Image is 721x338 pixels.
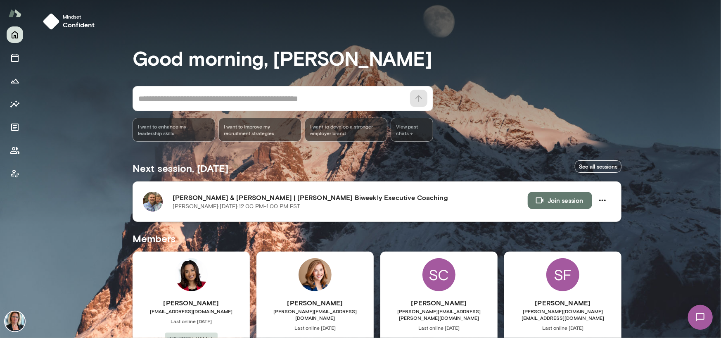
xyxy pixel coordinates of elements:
button: Insights [7,96,23,112]
span: I want to develop a stronger employer brand [310,123,382,136]
button: Mindsetconfident [40,10,101,33]
span: Mindset [63,13,95,20]
h5: Members [133,232,621,245]
img: Brittany Hart [175,258,208,291]
h5: Next session, [DATE] [133,162,228,175]
div: I want to improve my recruitment strategies [218,118,301,142]
button: Members [7,142,23,159]
img: Mento [8,5,21,21]
button: Client app [7,165,23,182]
button: Growth Plan [7,73,23,89]
span: [EMAIL_ADDRESS][DOMAIN_NAME] [133,308,250,314]
button: Home [7,26,23,43]
div: SC [422,258,455,291]
span: View past chats -> [391,118,433,142]
span: I want to enhance my leadership skills [138,123,210,136]
button: Join session [528,192,592,209]
button: Sessions [7,50,23,66]
img: Jennifer Alvarez [5,312,25,331]
span: Last online [DATE] [256,324,374,331]
img: Elisabeth Rice [299,258,332,291]
span: [PERSON_NAME][EMAIL_ADDRESS][PERSON_NAME][DOMAIN_NAME] [380,308,498,321]
h6: [PERSON_NAME] & [PERSON_NAME] | [PERSON_NAME] Biweekly Executive Coaching [173,193,528,202]
h6: confident [63,20,95,30]
div: SF [546,258,579,291]
div: I want to develop a stronger employer brand [305,118,387,142]
img: mindset [43,13,59,30]
a: See all sessions [575,160,621,173]
span: [PERSON_NAME][EMAIL_ADDRESS][DOMAIN_NAME] [256,308,374,321]
span: Last online [DATE] [133,318,250,324]
h6: [PERSON_NAME] [133,298,250,308]
span: I want to improve my recruitment strategies [224,123,296,136]
button: Documents [7,119,23,136]
h6: [PERSON_NAME] [256,298,374,308]
h6: [PERSON_NAME] [504,298,621,308]
p: [PERSON_NAME] · [DATE] · 12:00 PM-1:00 PM EST [173,202,300,211]
span: Last online [DATE] [504,324,621,331]
h6: [PERSON_NAME] [380,298,498,308]
span: Last online [DATE] [380,324,498,331]
span: [PERSON_NAME][DOMAIN_NAME][EMAIL_ADDRESS][DOMAIN_NAME] [504,308,621,321]
h3: Good morning, [PERSON_NAME] [133,46,621,69]
div: I want to enhance my leadership skills [133,118,215,142]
